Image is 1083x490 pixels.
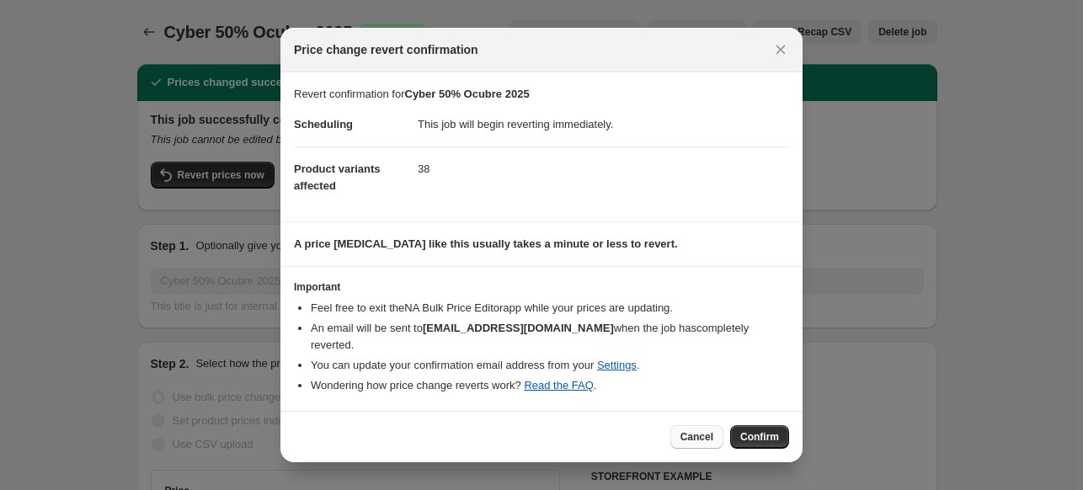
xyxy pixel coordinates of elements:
span: Product variants affected [294,162,381,192]
span: Confirm [740,430,779,444]
button: Confirm [730,425,789,449]
li: Wondering how price change reverts work? . [311,377,789,394]
span: Price change revert confirmation [294,41,478,58]
dd: 38 [418,146,789,191]
li: Feel free to exit the NA Bulk Price Editor app while your prices are updating. [311,300,789,317]
h3: Important [294,280,789,294]
a: Settings [597,359,637,371]
b: [EMAIL_ADDRESS][DOMAIN_NAME] [423,322,614,334]
dd: This job will begin reverting immediately. [418,103,789,146]
button: Cancel [670,425,723,449]
li: You can update your confirmation email address from your . [311,357,789,374]
b: Cyber 50% Ocubre 2025 [405,88,530,100]
span: Cancel [680,430,713,444]
b: A price [MEDICAL_DATA] like this usually takes a minute or less to revert. [294,237,678,250]
p: Revert confirmation for [294,86,789,103]
button: Close [769,38,792,61]
a: Read the FAQ [524,379,593,391]
li: An email will be sent to when the job has completely reverted . [311,320,789,354]
span: Scheduling [294,118,353,130]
